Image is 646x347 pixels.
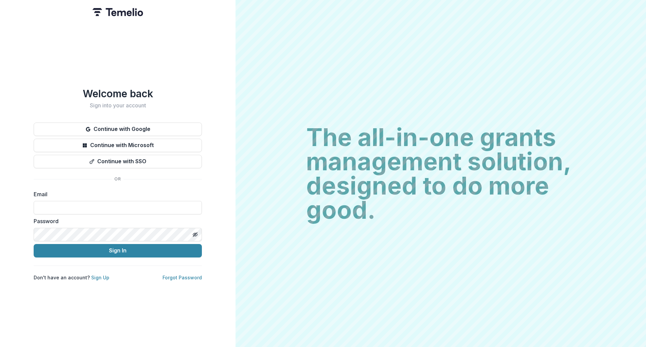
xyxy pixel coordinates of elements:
[34,123,202,136] button: Continue with Google
[34,244,202,257] button: Sign In
[34,217,198,225] label: Password
[34,274,109,281] p: Don't have an account?
[163,275,202,280] a: Forgot Password
[34,102,202,109] h2: Sign into your account
[34,88,202,100] h1: Welcome back
[34,190,198,198] label: Email
[91,275,109,280] a: Sign Up
[34,155,202,168] button: Continue with SSO
[190,229,201,240] button: Toggle password visibility
[34,139,202,152] button: Continue with Microsoft
[93,8,143,16] img: Temelio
